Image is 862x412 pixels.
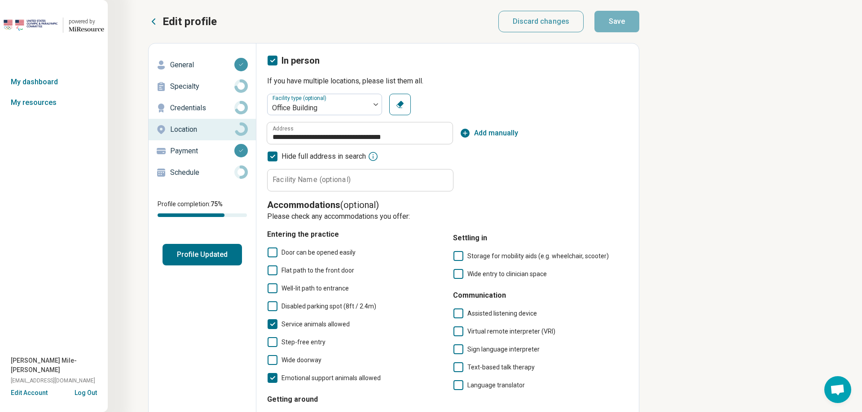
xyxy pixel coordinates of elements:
span: Well-lit path to entrance [281,285,349,292]
span: Wide doorway [281,356,321,364]
span: Assisted listening device [467,310,537,317]
a: General [149,54,256,76]
span: Hide full address in search [281,151,366,162]
button: Edit profile [148,14,217,29]
p: General [170,60,234,70]
span: Service animals allowed [281,321,350,328]
div: powered by [69,17,104,26]
span: Step-free entry [281,338,325,346]
p: Please check any accommodations you offer: [267,211,628,222]
span: Wide entry to clinician space [467,270,547,278]
span: [EMAIL_ADDRESS][DOMAIN_NAME] [11,377,95,385]
p: Specialty [170,81,234,92]
span: Storage for mobility aids (e.g. wheelchair, scooter) [467,252,609,260]
span: Language translator [467,382,525,389]
span: Disabled parking spot (8ft / 2.4m) [281,303,376,310]
label: Address [273,126,294,131]
span: 75 % [211,200,223,208]
span: Add manually [474,128,518,139]
p: Payment [170,146,234,156]
div: Profile completion: [149,194,256,222]
h4: Settling in [453,233,628,243]
button: Add manually [460,128,518,139]
span: Text-based talk therapy [467,364,535,371]
h4: Getting around [267,394,442,405]
p: (optional) [267,199,628,211]
a: Payment [149,140,256,162]
h4: Entering the practice [267,229,442,240]
a: Credentials [149,97,256,119]
div: Profile completion [158,213,247,217]
button: Edit Account [11,388,48,398]
span: In person [281,55,320,66]
button: Discard changes [498,11,584,32]
p: Location [170,124,234,135]
button: Save [594,11,639,32]
label: Facility Name (optional) [273,176,351,183]
span: [PERSON_NAME] Mile-[PERSON_NAME] [11,356,108,375]
span: Door can be opened easily [281,249,356,256]
span: Emotional support animals allowed [281,374,381,382]
span: Flat path to the front door [281,267,354,274]
a: USOPCpowered by [4,14,104,36]
p: Edit profile [163,14,217,29]
button: Profile Updated [163,244,242,265]
button: Log Out [75,388,97,395]
p: Credentials [170,103,234,113]
p: If you have multiple locations, please list them all. [267,76,628,87]
span: Accommodations [267,199,340,210]
a: Location [149,119,256,140]
a: Schedule [149,162,256,183]
img: USOPC [4,14,57,36]
div: Open chat [824,376,851,403]
label: Facility type (optional) [273,95,328,101]
p: Schedule [170,167,234,178]
h4: Communication [453,290,628,301]
span: Sign language interpreter [467,346,540,353]
span: Virtual remote interpreter (VRI) [467,328,555,335]
a: Specialty [149,76,256,97]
